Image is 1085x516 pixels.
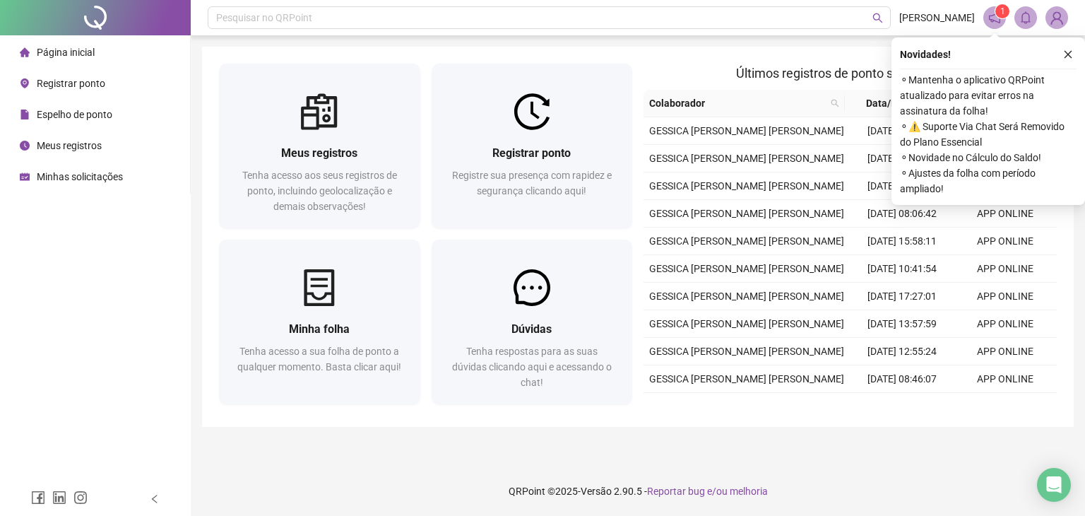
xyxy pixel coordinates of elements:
span: GESSICA [PERSON_NAME] [PERSON_NAME] [649,125,844,136]
td: APP ONLINE [954,228,1057,255]
span: facebook [31,491,45,505]
span: linkedin [52,491,66,505]
td: [DATE] 08:46:07 [850,365,954,393]
span: Tenha acesso aos seus registros de ponto, incluindo geolocalização e demais observações! [242,170,397,212]
td: [DATE] 13:57:59 [850,310,954,338]
span: Registre sua presença com rapidez e segurança clicando aqui! [452,170,612,197]
span: Meus registros [281,146,357,160]
span: left [150,494,160,504]
span: GESSICA [PERSON_NAME] [PERSON_NAME] [649,180,844,192]
footer: QRPoint © 2025 - 2.90.5 - [191,467,1085,516]
td: APP ONLINE [954,338,1057,365]
sup: 1 [995,4,1009,18]
span: Minha folha [289,322,350,336]
span: Dúvidas [511,322,552,336]
span: Espelho de ponto [37,109,112,120]
th: Data/Hora [845,90,945,117]
span: 1 [1000,6,1005,16]
span: clock-circle [20,141,30,151]
td: REGISTRO MANUAL [954,393,1057,421]
span: close [1063,49,1073,59]
span: instagram [73,491,88,505]
span: schedule [20,172,30,182]
td: APP ONLINE [954,283,1057,310]
a: Meus registrosTenha acesso aos seus registros de ponto, incluindo geolocalização e demais observa... [219,64,420,228]
span: search [831,99,839,107]
td: [DATE] 17:27:01 [850,283,954,310]
td: APP ONLINE [954,310,1057,338]
span: Últimos registros de ponto sincronizados [736,66,964,81]
span: Versão [581,486,612,497]
td: APP ONLINE [954,255,1057,283]
span: ⚬ Ajustes da folha com período ampliado! [900,165,1077,197]
td: APP ONLINE [954,365,1057,393]
a: Minha folhaTenha acesso a sua folha de ponto a qualquer momento. Basta clicar aqui! [219,240,420,404]
span: search [828,93,842,114]
span: Colaborador [649,95,825,111]
img: 73859 [1046,7,1067,28]
td: [DATE] 17:37:00 [850,393,954,421]
span: ⚬ Novidade no Cálculo do Saldo! [900,150,1077,165]
td: [DATE] 13:54:21 [850,145,954,172]
span: file [20,110,30,119]
td: [DATE] 08:06:42 [850,200,954,228]
span: GESSICA [PERSON_NAME] [PERSON_NAME] [649,291,844,302]
span: [PERSON_NAME] [899,10,975,25]
span: GESSICA [PERSON_NAME] [PERSON_NAME] [649,346,844,357]
td: [DATE] 15:58:11 [850,228,954,255]
a: Registrar pontoRegistre sua presença com rapidez e segurança clicando aqui! [432,64,633,228]
span: Página inicial [37,47,95,58]
span: Meus registros [37,140,102,151]
span: home [20,47,30,57]
span: Tenha acesso a sua folha de ponto a qualquer momento. Basta clicar aqui! [237,346,401,373]
td: [DATE] 12:54:39 [850,172,954,200]
div: Open Intercom Messenger [1037,468,1071,502]
span: Novidades ! [900,47,951,62]
span: GESSICA [PERSON_NAME] [PERSON_NAME] [649,153,844,164]
span: Reportar bug e/ou melhoria [647,486,768,497]
span: bell [1019,11,1032,24]
td: [DATE] 17:33:00 [850,117,954,145]
span: GESSICA [PERSON_NAME] [PERSON_NAME] [649,373,844,385]
span: search [872,13,883,23]
span: notification [988,11,1001,24]
span: GESSICA [PERSON_NAME] [PERSON_NAME] [649,263,844,274]
td: APP ONLINE [954,200,1057,228]
span: Registrar ponto [492,146,571,160]
span: Minhas solicitações [37,171,123,182]
span: Tenha respostas para as suas dúvidas clicando aqui e acessando o chat! [452,346,612,388]
span: Data/Hora [850,95,928,111]
span: GESSICA [PERSON_NAME] [PERSON_NAME] [649,318,844,329]
span: ⚬ Mantenha o aplicativo QRPoint atualizado para evitar erros na assinatura da folha! [900,72,1077,119]
span: Registrar ponto [37,78,105,89]
td: [DATE] 10:41:54 [850,255,954,283]
span: environment [20,78,30,88]
span: GESSICA [PERSON_NAME] [PERSON_NAME] [649,235,844,247]
span: GESSICA [PERSON_NAME] [PERSON_NAME] [649,208,844,219]
a: DúvidasTenha respostas para as suas dúvidas clicando aqui e acessando o chat! [432,240,633,404]
span: ⚬ ⚠️ Suporte Via Chat Será Removido do Plano Essencial [900,119,1077,150]
td: [DATE] 12:55:24 [850,338,954,365]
